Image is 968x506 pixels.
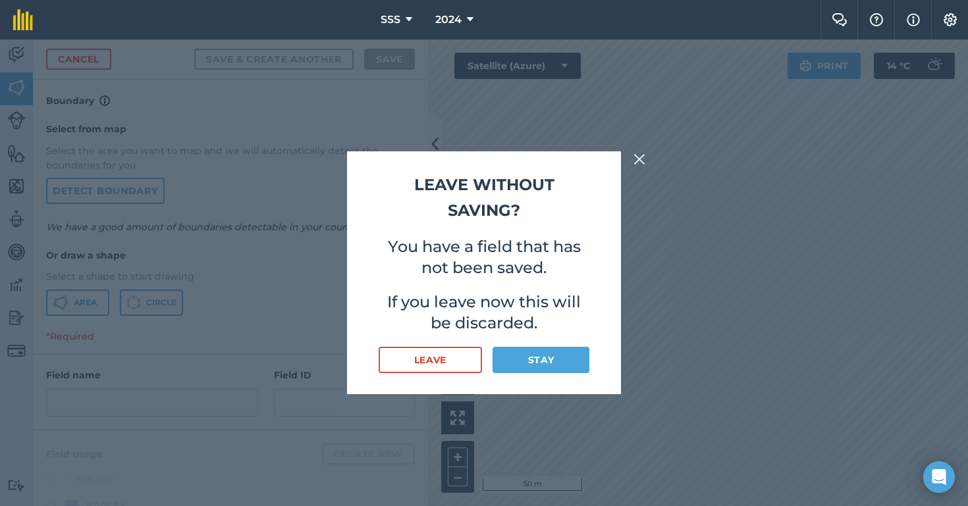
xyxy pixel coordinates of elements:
img: A cog icon [942,13,958,26]
img: svg+xml;base64,PHN2ZyB4bWxucz0iaHR0cDovL3d3dy53My5vcmcvMjAwMC9zdmciIHdpZHRoPSIyMiIgaGVpZ2h0PSIzMC... [633,151,645,167]
span: SSS [381,12,400,28]
h2: Leave without saving? [379,172,589,223]
p: You have a field that has not been saved. [379,236,589,278]
img: A question mark icon [869,13,884,26]
button: Stay [493,347,589,373]
button: Leave [379,347,482,373]
img: svg+xml;base64,PHN2ZyB4bWxucz0iaHR0cDovL3d3dy53My5vcmcvMjAwMC9zdmciIHdpZHRoPSIxNyIgaGVpZ2h0PSIxNy... [907,12,920,28]
p: If you leave now this will be discarded. [379,291,589,334]
img: fieldmargin Logo [13,9,33,30]
div: Open Intercom Messenger [923,461,955,493]
span: 2024 [435,12,462,28]
img: Two speech bubbles overlapping with the left bubble in the forefront [832,13,847,26]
